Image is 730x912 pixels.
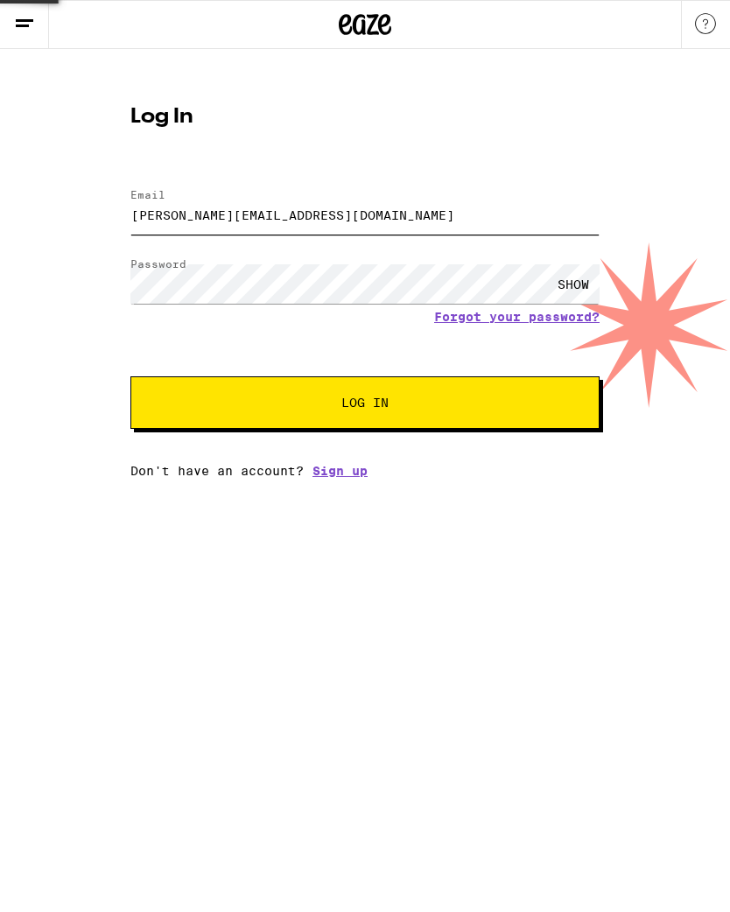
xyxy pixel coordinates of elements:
h1: Log In [130,107,600,128]
a: Sign up [312,464,368,478]
button: Log In [130,376,600,429]
label: Password [130,258,186,270]
span: Hi. Need any help? [11,12,126,26]
span: Log In [341,396,389,409]
div: Don't have an account? [130,464,600,478]
div: SHOW [547,264,600,304]
input: Email [130,195,600,235]
a: Forgot your password? [434,310,600,324]
label: Email [130,189,165,200]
